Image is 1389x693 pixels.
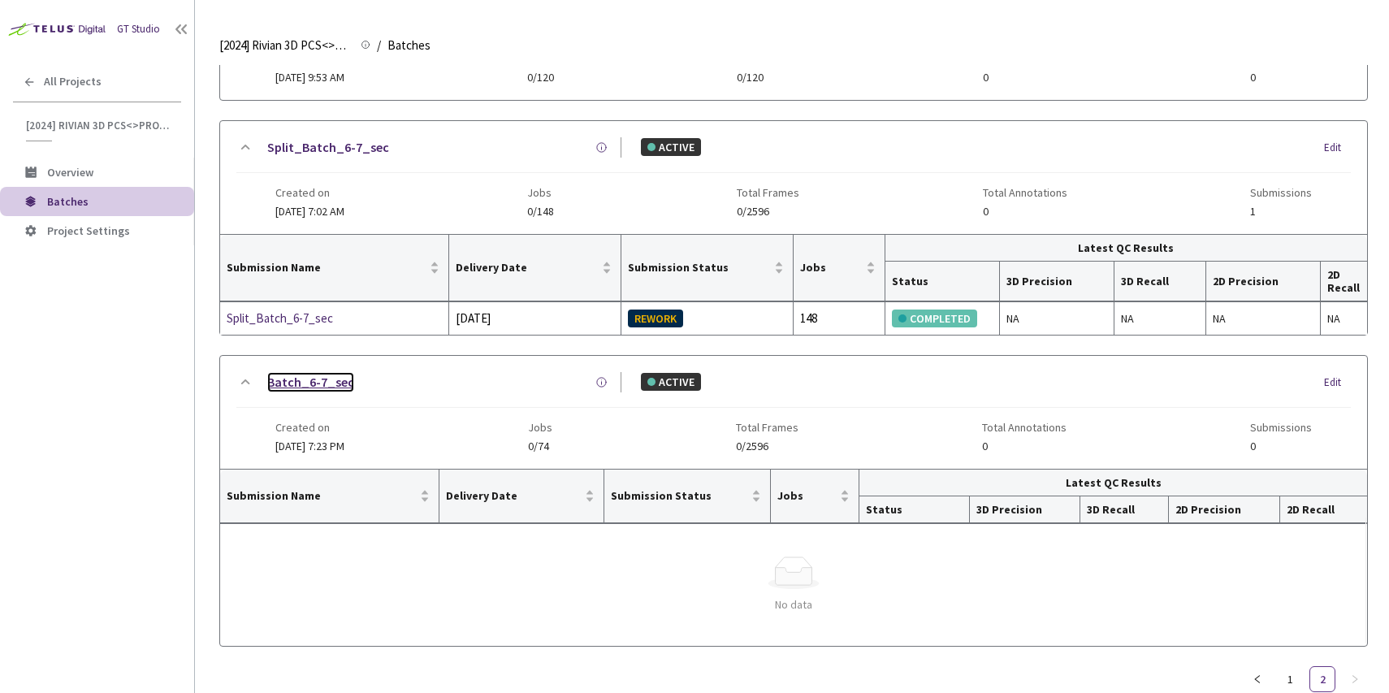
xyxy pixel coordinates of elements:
span: Batches [47,194,89,209]
span: [DATE] 7:23 PM [275,439,344,453]
span: [DATE] 7:02 AM [275,204,344,219]
div: NA [1006,310,1107,327]
div: [DATE] [456,309,614,328]
a: 2 [1310,667,1335,691]
span: Batches [387,36,431,55]
span: left [1253,674,1262,684]
span: Overview [47,165,93,180]
span: 0/148 [527,206,554,218]
span: Submission Status [611,489,747,502]
div: 148 [800,309,878,328]
span: All Projects [44,75,102,89]
li: 2 [1309,666,1335,692]
th: 2D Recall [1321,262,1367,301]
span: Delivery Date [456,261,599,274]
th: 2D Precision [1206,262,1321,301]
span: Jobs [777,489,837,502]
th: Jobs [771,470,859,523]
span: Created on [275,421,344,434]
th: Status [885,262,1000,301]
th: Submission Name [220,470,439,523]
span: Submissions [1250,421,1312,434]
div: ACTIVE [641,138,701,156]
li: Previous Page [1244,666,1270,692]
span: Jobs [527,186,554,199]
span: Submission Name [227,489,417,502]
a: Batch_6-7_sec [267,372,354,392]
span: Total Annotations [982,421,1067,434]
th: 3D Precision [1000,262,1114,301]
th: Submission Name [220,235,449,301]
span: Total Frames [737,52,799,65]
div: ACTIVE [641,373,701,391]
li: 1 [1277,666,1303,692]
span: 0/2596 [737,206,799,218]
button: right [1342,666,1368,692]
span: 0 [982,440,1067,453]
th: Status [859,496,970,523]
th: 2D Precision [1169,496,1279,523]
span: Submission Status [628,261,771,274]
span: 0/2596 [736,440,798,453]
div: Edit [1324,375,1351,391]
span: Created on [275,186,344,199]
div: REWORK [628,310,683,327]
li: Next Page [1342,666,1368,692]
div: No data [233,596,1354,613]
span: Total Annotations [983,52,1067,65]
span: Submissions [1250,52,1312,65]
span: 1 [1250,206,1312,218]
span: [DATE] 9:53 AM [275,70,344,84]
div: GT Studio [117,22,160,37]
div: Split_Batch_6-7_secACTIVEEditCreated on[DATE] 7:02 AMJobs0/148Total Frames0/2596Total Annotations... [220,121,1367,234]
span: Total Frames [736,421,798,434]
a: Split_Batch_6-7_sec [227,309,399,328]
a: 1 [1278,667,1302,691]
div: NA [1213,310,1313,327]
button: left [1244,666,1270,692]
span: Delivery Date [446,489,582,502]
span: 0 [983,206,1067,218]
span: 0/120 [527,71,554,84]
span: [2024] Rivian 3D PCS<>Production [26,119,171,132]
div: Batch_6-7_secACTIVEEditCreated on[DATE] 7:23 PMJobs0/74Total Frames0/2596Total Annotations0Submis... [220,356,1367,469]
span: Submission Name [227,261,426,274]
th: Latest QC Results [859,470,1367,496]
span: Total Annotations [983,186,1067,199]
span: Jobs [527,52,554,65]
th: Submission Status [604,470,770,523]
span: Submissions [1250,186,1312,199]
th: Submission Status [621,235,794,301]
span: 0 [1250,440,1312,453]
span: 0/74 [528,440,552,453]
span: Total Frames [737,186,799,199]
span: Jobs [528,421,552,434]
span: 0 [1250,71,1312,84]
a: Split_Batch_6-7_sec [267,137,389,158]
th: 2D Recall [1280,496,1367,523]
div: NA [1327,310,1361,327]
th: Delivery Date [449,235,621,301]
th: 3D Recall [1114,262,1206,301]
div: NA [1121,310,1199,327]
span: Project Settings [47,223,130,238]
span: [2024] Rivian 3D PCS<>Production [219,36,351,55]
span: 0 [983,71,1067,84]
th: Jobs [794,235,885,301]
span: 0/120 [737,71,799,84]
th: Latest QC Results [885,235,1367,262]
th: 3D Recall [1080,496,1169,523]
div: Edit [1324,140,1351,156]
div: COMPLETED [892,310,977,327]
li: / [377,36,381,55]
span: Jobs [800,261,863,274]
th: Delivery Date [439,470,604,523]
span: Created on [275,52,344,65]
span: right [1350,674,1360,684]
th: 3D Precision [970,496,1080,523]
